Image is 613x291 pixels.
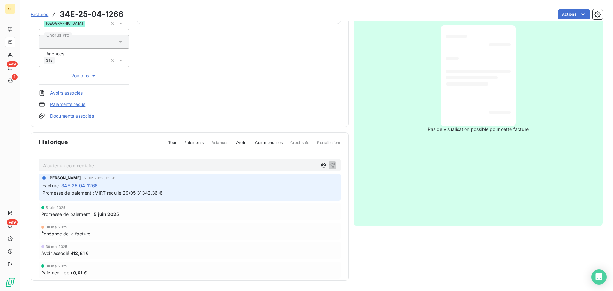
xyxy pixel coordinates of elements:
[46,264,68,268] span: 30 mai 2025
[50,90,83,96] a: Avoirs associés
[60,9,124,20] h3: 34E-25-04-1266
[31,11,48,18] a: Factures
[184,140,204,151] span: Paiements
[94,211,119,218] span: 5 juin 2025
[46,58,53,62] span: 34E
[46,206,66,210] span: 5 juin 2025
[41,250,69,257] span: Avoir associé
[168,140,177,151] span: Tout
[5,277,15,287] img: Logo LeanPay
[42,190,162,195] span: Promesse de paiement : VIRT reçu le 29/05 31342.36 €
[46,245,68,249] span: 30 mai 2025
[50,113,94,119] a: Documents associés
[42,182,60,189] span: Facture :
[50,101,85,108] a: Paiements reçus
[71,250,89,257] span: 412,81 €
[39,72,129,79] button: Voir plus
[48,175,81,181] span: [PERSON_NAME]
[61,182,98,189] span: 34E-25-04-1266
[211,140,228,151] span: Relances
[39,138,68,146] span: Historique
[428,126,529,133] span: Pas de visualisation possible pour cette facture
[290,140,310,151] span: Creditsafe
[41,230,90,237] span: Échéance de la facture
[84,176,115,180] span: 5 juin 2025, 15:36
[46,225,68,229] span: 30 mai 2025
[7,219,18,225] span: +99
[236,140,247,151] span: Avoirs
[558,9,590,19] button: Actions
[12,74,18,80] span: 1
[255,140,283,151] span: Commentaires
[317,140,340,151] span: Portail client
[591,269,607,285] div: Open Intercom Messenger
[5,4,15,14] div: SE
[31,12,48,17] span: Factures
[41,269,72,276] span: Paiement reçu
[73,269,87,276] span: 0,01 €
[46,21,83,25] span: [GEOGRAPHIC_DATA]
[71,73,97,79] span: Voir plus
[7,61,18,67] span: +99
[41,211,93,218] span: Promesse de paiement :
